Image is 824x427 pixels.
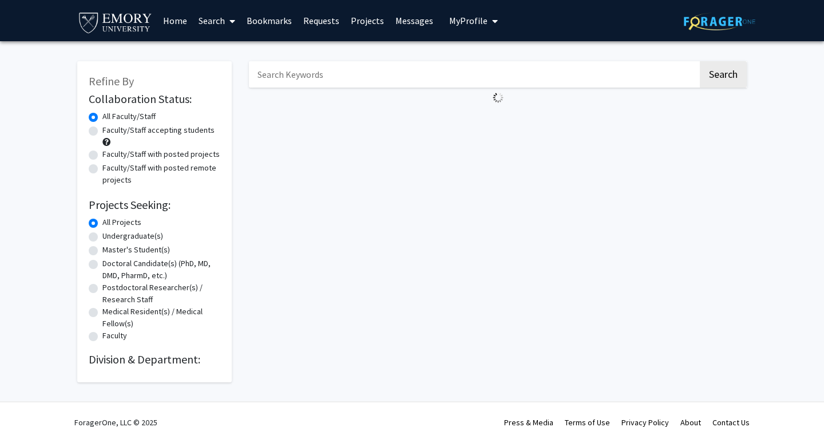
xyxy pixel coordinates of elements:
label: All Faculty/Staff [102,110,156,122]
a: Home [157,1,193,41]
span: My Profile [449,15,488,26]
nav: Page navigation [249,108,747,134]
label: Faculty [102,330,127,342]
label: Faculty/Staff with posted remote projects [102,162,220,186]
img: ForagerOne Logo [684,13,755,30]
h2: Division & Department: [89,353,220,366]
h2: Projects Seeking: [89,198,220,212]
label: Doctoral Candidate(s) (PhD, MD, DMD, PharmD, etc.) [102,258,220,282]
label: Master's Student(s) [102,244,170,256]
label: All Projects [102,216,141,228]
a: Projects [345,1,390,41]
label: Postdoctoral Researcher(s) / Research Staff [102,282,220,306]
a: Bookmarks [241,1,298,41]
label: Undergraduate(s) [102,230,163,242]
span: Refine By [89,74,134,88]
img: Loading [488,88,508,108]
iframe: Chat [9,375,49,418]
a: Search [193,1,241,41]
button: Search [700,61,747,88]
label: Faculty/Staff with posted projects [102,148,220,160]
label: Medical Resident(s) / Medical Fellow(s) [102,306,220,330]
label: Faculty/Staff accepting students [102,124,215,136]
h2: Collaboration Status: [89,92,220,106]
a: Messages [390,1,439,41]
img: Emory University Logo [77,9,153,35]
input: Search Keywords [249,61,698,88]
a: Requests [298,1,345,41]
